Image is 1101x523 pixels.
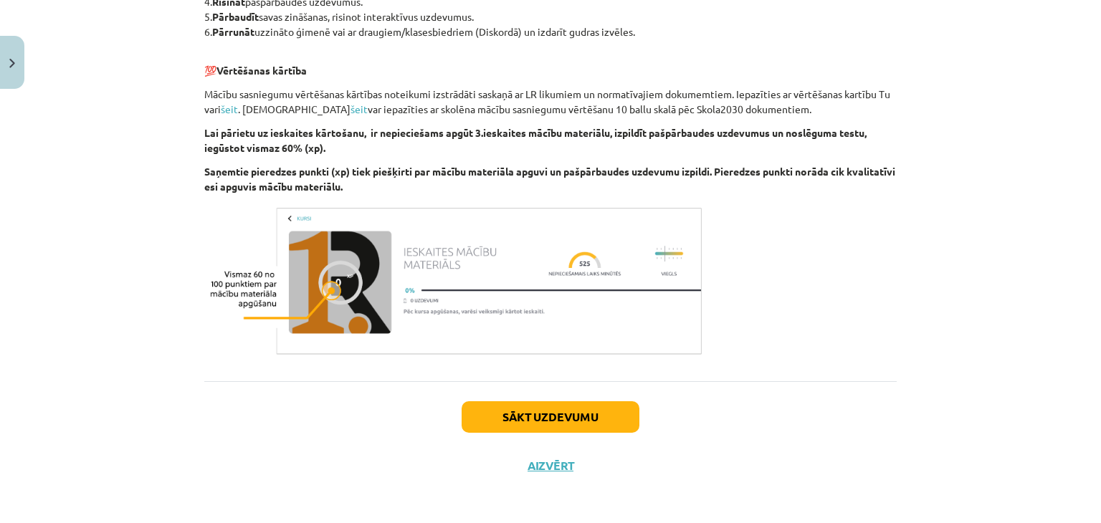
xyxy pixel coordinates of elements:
button: Aizvērt [523,459,578,473]
a: šeit [351,102,368,115]
img: icon-close-lesson-0947bae3869378f0d4975bcd49f059093ad1ed9edebbc8119c70593378902aed.svg [9,59,15,68]
p: 💯 [204,48,897,78]
b: Pārbaudīt [212,10,259,23]
b: Saņemtie pieredzes punkti (xp) tiek piešķirti par mācību materiāla apguvi un pašpārbaudes uzdevum... [204,165,895,193]
a: šeit [221,102,238,115]
b: Pārrunāt [212,25,254,38]
p: Mācību sasniegumu vērtēšanas kārtības noteikumi izstrādāti saskaņā ar LR likumiem un normatīvajie... [204,87,897,117]
b: Lai pārietu uz ieskaites kārtošanu, ir nepieciešams apgūt 3.ieskaites mācību materiālu, izpildīt ... [204,126,867,154]
button: Sākt uzdevumu [462,401,639,433]
b: Vērtēšanas kārtība [216,64,307,77]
